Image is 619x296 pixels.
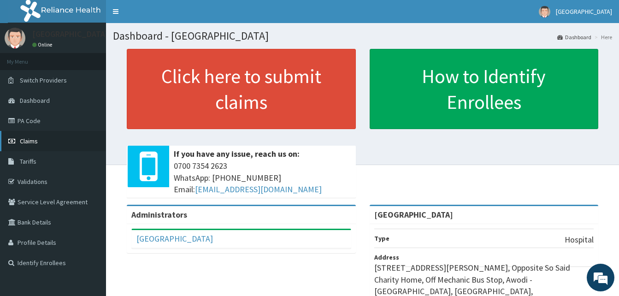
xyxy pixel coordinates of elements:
[374,209,453,220] strong: [GEOGRAPHIC_DATA]
[374,234,389,243] b: Type
[557,33,591,41] a: Dashboard
[113,30,612,42] h1: Dashboard - [GEOGRAPHIC_DATA]
[20,157,36,166] span: Tariffs
[5,28,25,48] img: User Image
[592,33,612,41] li: Here
[174,160,351,195] span: 0700 7354 2623 WhatsApp: [PHONE_NUMBER] Email:
[136,233,213,244] a: [GEOGRAPHIC_DATA]
[565,234,594,246] p: Hospital
[20,137,38,145] span: Claims
[556,7,612,16] span: [GEOGRAPHIC_DATA]
[370,49,599,129] a: How to Identify Enrollees
[20,76,67,84] span: Switch Providers
[32,30,108,38] p: [GEOGRAPHIC_DATA]
[374,253,399,261] b: Address
[20,96,50,105] span: Dashboard
[127,49,356,129] a: Click here to submit claims
[32,41,54,48] a: Online
[539,6,550,18] img: User Image
[131,209,187,220] b: Administrators
[195,184,322,195] a: [EMAIL_ADDRESS][DOMAIN_NAME]
[174,148,300,159] b: If you have any issue, reach us on:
